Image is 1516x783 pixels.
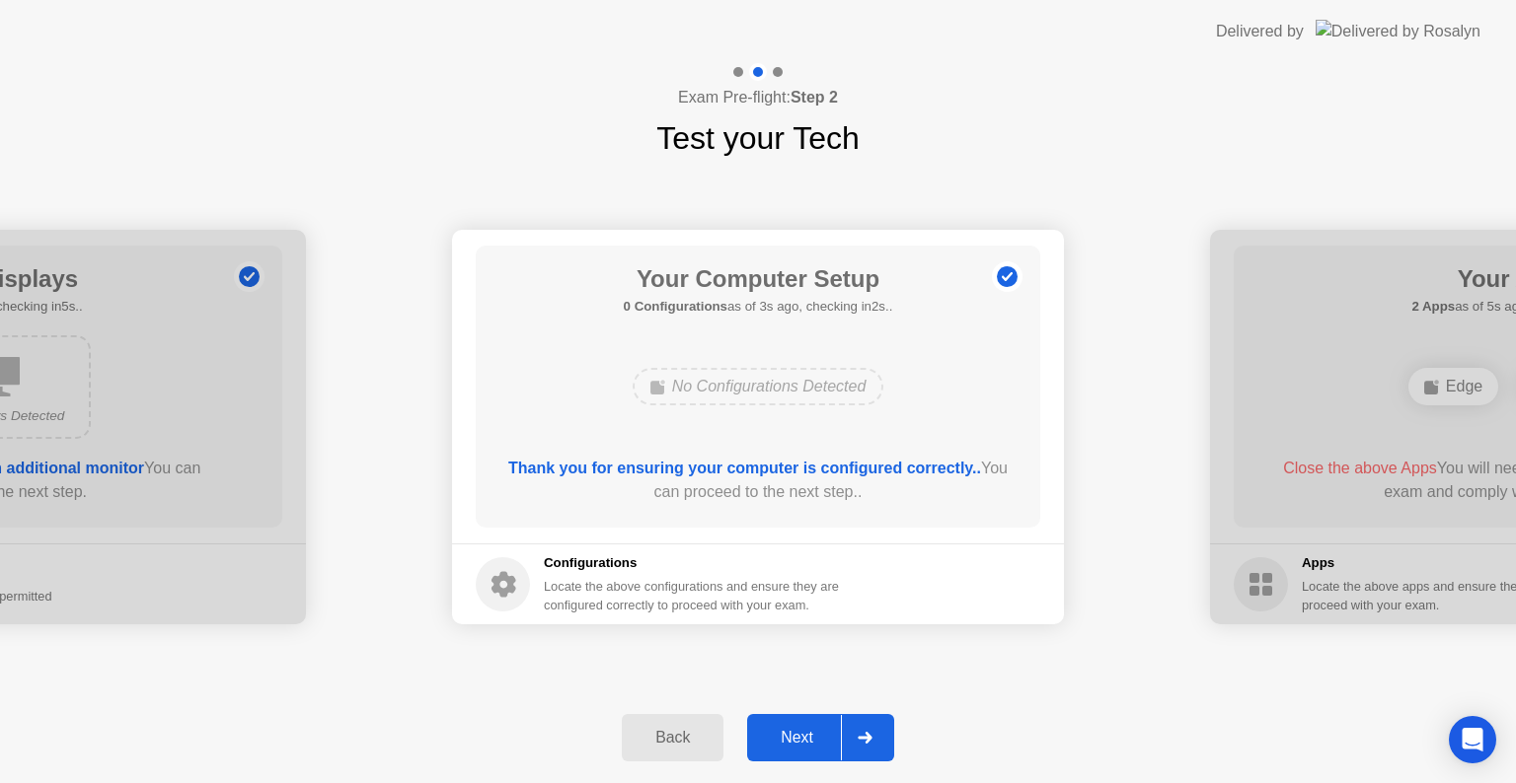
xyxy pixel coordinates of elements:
h1: Test your Tech [656,114,860,162]
h5: as of 3s ago, checking in2s.. [624,297,893,317]
div: Next [753,729,841,747]
div: Delivered by [1216,20,1304,43]
button: Back [622,714,723,761]
b: Thank you for ensuring your computer is configured correctly.. [508,460,981,476]
h1: Your Computer Setup [624,261,893,297]
b: 0 Configurations [624,299,727,314]
b: Step 2 [791,89,838,106]
div: Back [628,729,718,747]
div: Open Intercom Messenger [1449,716,1496,763]
div: You can proceed to the next step.. [504,457,1013,504]
div: No Configurations Detected [633,368,884,405]
h5: Configurations [544,553,843,573]
button: Next [747,714,894,761]
h4: Exam Pre-flight: [678,86,838,109]
img: Delivered by Rosalyn [1316,20,1480,42]
div: Locate the above configurations and ensure they are configured correctly to proceed with your exam. [544,577,843,614]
